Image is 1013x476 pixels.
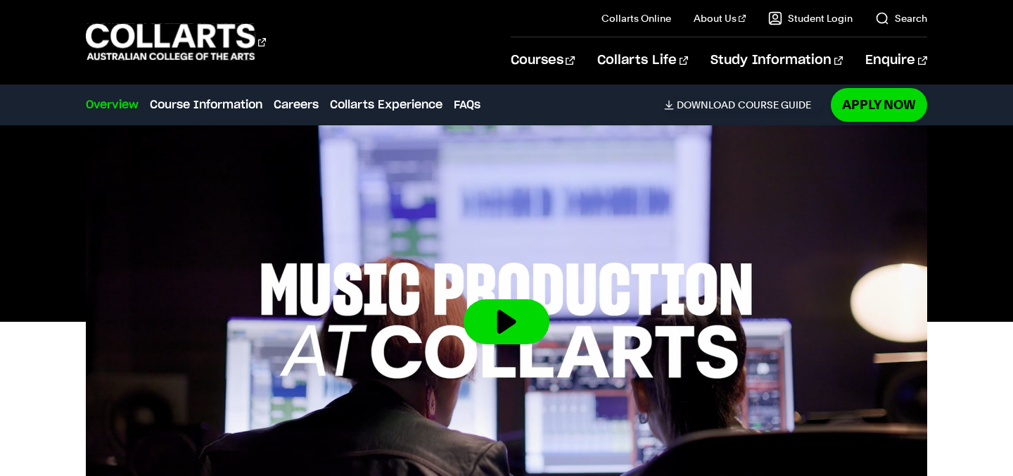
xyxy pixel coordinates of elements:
a: Collarts Experience [330,96,442,113]
span: Download [677,99,735,111]
div: Go to homepage [86,22,266,62]
a: About Us [694,11,746,25]
a: Overview [86,96,139,113]
a: Student Login [768,11,853,25]
a: Study Information [711,37,843,84]
a: Collarts Online [601,11,671,25]
a: DownloadCourse Guide [664,99,822,111]
a: Careers [274,96,319,113]
a: Courses [511,37,575,84]
a: Search [875,11,927,25]
a: Collarts Life [597,37,688,84]
a: Course Information [150,96,262,113]
a: FAQs [454,96,480,113]
a: Apply Now [831,88,927,121]
a: Enquire [865,37,926,84]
